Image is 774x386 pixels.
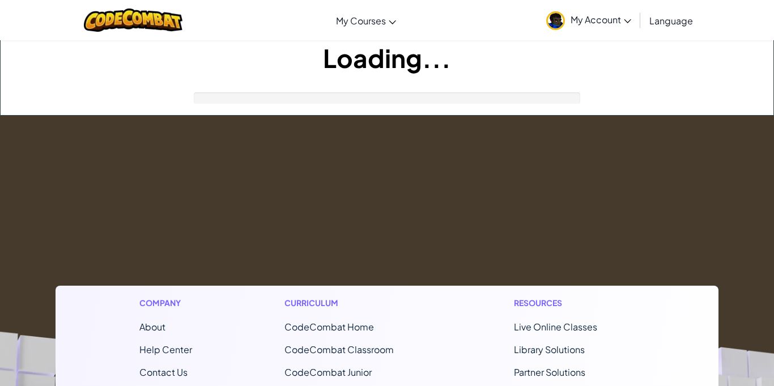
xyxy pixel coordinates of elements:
a: CodeCombat Classroom [284,343,394,355]
a: CodeCombat Junior [284,366,372,378]
h1: Company [139,297,192,309]
a: Help Center [139,343,192,355]
a: My Account [541,2,637,38]
h1: Resources [514,297,635,309]
span: My Account [571,14,631,26]
h1: Loading... [1,40,773,75]
a: Partner Solutions [514,366,585,378]
span: Contact Us [139,366,188,378]
a: Live Online Classes [514,321,597,333]
img: avatar [546,11,565,30]
span: My Courses [336,15,386,27]
img: CodeCombat logo [84,9,183,32]
a: About [139,321,165,333]
span: CodeCombat Home [284,321,374,333]
a: My Courses [330,5,402,36]
a: Library Solutions [514,343,585,355]
span: Language [649,15,693,27]
a: Language [644,5,699,36]
h1: Curriculum [284,297,422,309]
